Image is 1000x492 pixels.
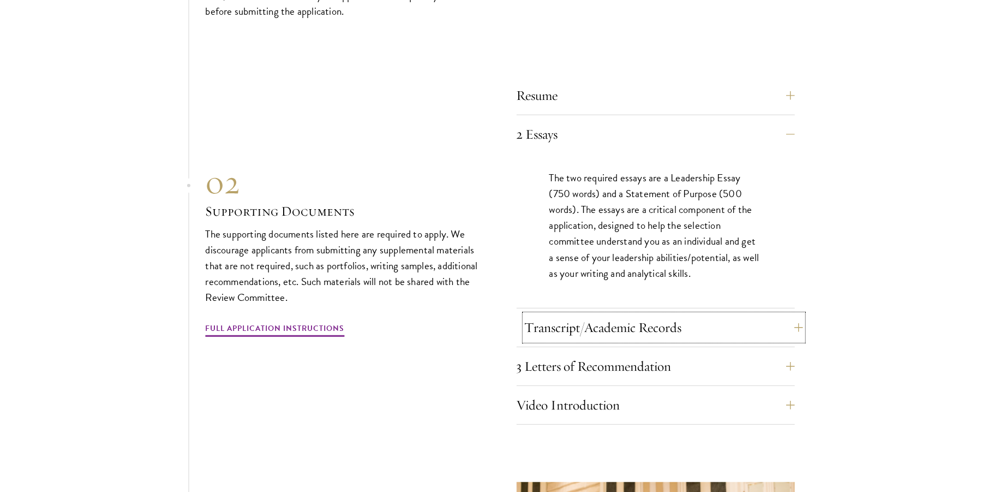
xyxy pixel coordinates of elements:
button: 3 Letters of Recommendation [517,353,795,380]
h3: Supporting Documents [206,202,484,221]
button: Video Introduction [517,392,795,418]
button: 2 Essays [517,121,795,147]
p: The supporting documents listed here are required to apply. We discourage applicants from submitt... [206,226,484,305]
div: 02 [206,163,484,202]
a: Full Application Instructions [206,322,345,339]
p: The two required essays are a Leadership Essay (750 words) and a Statement of Purpose (500 words)... [549,170,762,281]
button: Resume [517,82,795,109]
button: Transcript/Academic Records [525,315,803,341]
